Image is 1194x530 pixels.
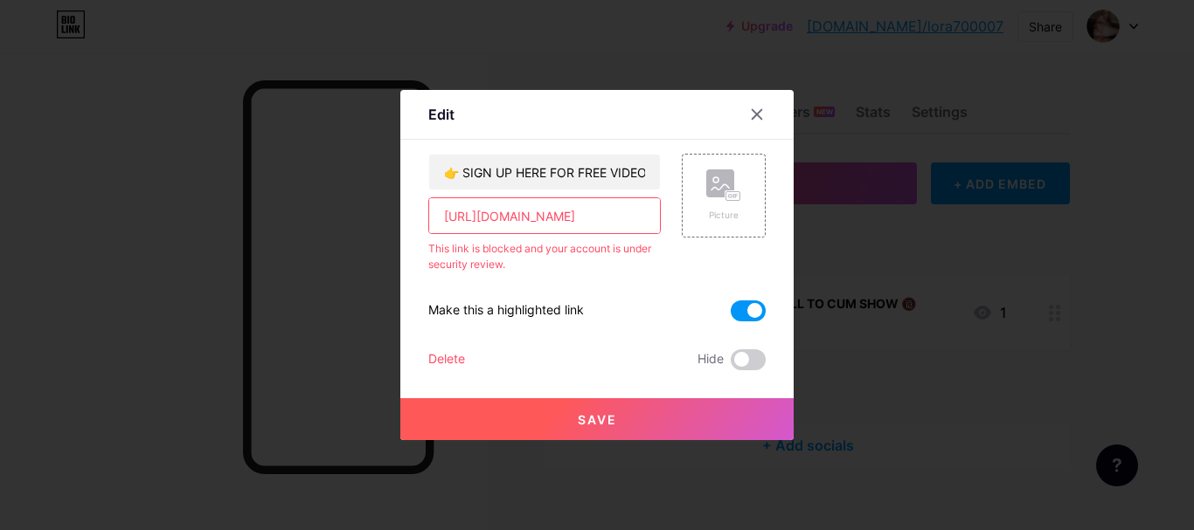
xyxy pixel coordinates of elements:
[428,300,584,321] div: Make this a highlighted link
[400,398,794,440] button: Save
[429,155,660,189] input: Title
[429,198,660,233] input: URL
[698,349,724,370] span: Hide
[706,209,741,222] div: Picture
[428,349,465,370] div: Delete
[428,241,661,272] div: This link is blocked and your account is under security review.
[428,104,455,125] div: Edit
[578,412,617,427] span: Save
